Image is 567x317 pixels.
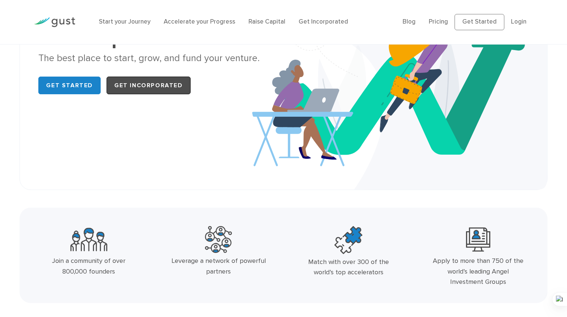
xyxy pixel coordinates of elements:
a: Accelerate your Progress [164,18,235,25]
img: Powerful Partners [205,226,232,253]
a: Blog [403,18,415,25]
div: Match with over 300 of the world’s top accelerators [301,257,396,278]
img: Leading Angel Investment [466,226,490,253]
img: Community Founders [70,226,107,253]
img: Gust Logo [34,17,75,27]
img: Top Accelerators [334,226,362,254]
a: Start your Journey [99,18,150,25]
h1: Startup Smarter [38,20,278,48]
a: Get Incorporated [299,18,348,25]
a: Get Started [38,77,101,94]
a: Login [511,18,526,25]
a: Get Incorporated [107,77,191,94]
a: Raise Capital [248,18,285,25]
div: Join a community of over 800,000 founders [41,256,136,277]
div: Leverage a network of powerful partners [171,256,266,277]
div: Apply to more than 750 of the world’s leading Angel Investment Groups [431,256,526,288]
a: Get Started [455,14,504,30]
a: Pricing [429,18,448,25]
div: The best place to start, grow, and fund your venture. [38,52,278,65]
